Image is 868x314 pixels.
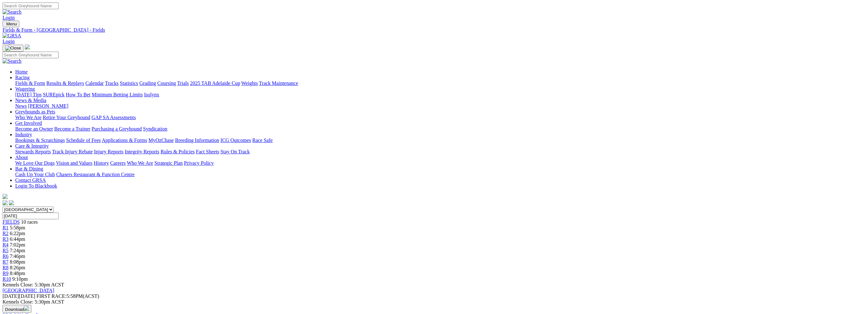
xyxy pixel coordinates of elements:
[15,92,42,97] a: [DATE] Tips
[15,126,865,132] div: Get Involved
[15,69,28,74] a: Home
[15,138,65,143] a: Bookings & Scratchings
[3,276,11,282] a: R10
[144,92,159,97] a: Isolynx
[43,92,64,97] a: SUREpick
[154,160,183,166] a: Strategic Plan
[3,213,59,219] input: Select date
[15,183,57,189] a: Login To Blackbook
[10,225,25,230] span: 5:58pm
[10,231,25,236] span: 6:22pm
[66,138,101,143] a: Schedule of Fees
[127,160,153,166] a: Who We Are
[15,177,46,183] a: Contact GRSA
[10,242,25,247] span: 7:02pm
[15,120,42,126] a: Get Involved
[3,21,19,27] button: Toggle navigation
[3,293,35,299] span: [DATE]
[3,200,8,205] img: facebook.svg
[125,149,159,154] a: Integrity Reports
[140,80,156,86] a: Grading
[28,103,68,109] a: [PERSON_NAME]
[10,271,25,276] span: 8:48pm
[3,15,15,20] a: Login
[15,103,27,109] a: News
[54,126,90,131] a: Become a Trainer
[15,109,55,114] a: Greyhounds as Pets
[6,22,17,26] span: Menu
[15,103,865,109] div: News & Media
[10,265,25,270] span: 8:26pm
[94,149,123,154] a: Injury Reports
[36,293,66,299] span: FIRST RACE:
[21,219,38,225] span: 10 races
[15,160,55,166] a: We Love Our Dogs
[3,231,9,236] span: R2
[3,194,8,199] img: logo-grsa-white.png
[160,149,195,154] a: Rules & Policies
[184,160,214,166] a: Privacy Policy
[85,80,104,86] a: Calendar
[15,149,51,154] a: Stewards Reports
[241,80,258,86] a: Weights
[15,172,55,177] a: Cash Up Your Club
[94,160,109,166] a: History
[9,200,14,205] img: twitter.svg
[15,172,865,177] div: Bar & Dining
[43,115,90,120] a: Retire Your Greyhound
[3,45,23,52] button: Toggle navigation
[148,138,174,143] a: MyOzChase
[92,92,143,97] a: Minimum Betting Limits
[5,46,21,51] img: Close
[3,27,865,33] div: Fields & Form - [GEOGRAPHIC_DATA] - Fields
[175,138,219,143] a: Breeding Information
[15,149,865,155] div: Care & Integrity
[15,98,46,103] a: News & Media
[3,282,64,287] span: Kennels Close: 5:30pm ACST
[3,253,9,259] a: R6
[15,86,35,92] a: Wagering
[3,248,9,253] a: R5
[56,160,92,166] a: Vision and Values
[157,80,176,86] a: Coursing
[3,242,9,247] a: R4
[15,143,49,149] a: Care & Integrity
[15,160,865,166] div: About
[15,75,29,80] a: Racing
[3,265,9,270] a: R8
[3,236,9,242] a: R3
[15,80,865,86] div: Racing
[102,138,147,143] a: Applications & Forms
[10,248,25,253] span: 7:24pm
[15,80,45,86] a: Fields & Form
[15,115,42,120] a: Who We Are
[3,293,19,299] span: [DATE]
[25,44,30,49] img: logo-grsa-white.png
[15,155,28,160] a: About
[3,219,20,225] a: FIELDS
[120,80,138,86] a: Statistics
[66,92,91,97] a: How To Bet
[105,80,119,86] a: Tracks
[177,80,189,86] a: Trials
[3,9,22,15] img: Search
[15,115,865,120] div: Greyhounds as Pets
[52,149,93,154] a: Track Injury Rebate
[15,138,865,143] div: Industry
[15,132,32,137] a: Industry
[10,236,25,242] span: 6:44pm
[3,39,15,44] a: Login
[46,80,84,86] a: Results & Replays
[10,253,25,259] span: 7:46pm
[12,276,28,282] span: 9:10pm
[24,306,29,311] img: download.svg
[3,271,9,276] a: R9
[3,225,9,230] a: R1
